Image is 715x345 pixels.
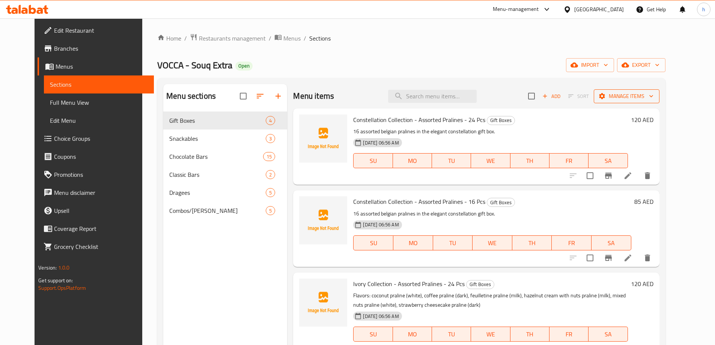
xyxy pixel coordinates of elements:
button: TU [432,327,471,342]
span: import [572,60,608,70]
span: 4 [266,117,275,124]
img: Constellation Collection - Assorted Pralines - 16 Pcs [299,196,347,244]
span: TH [513,155,546,166]
span: Select section [524,88,539,104]
div: [GEOGRAPHIC_DATA] [574,5,624,14]
span: Menus [56,62,148,71]
span: Add item [539,90,563,102]
div: Open [235,62,253,71]
button: import [566,58,614,72]
button: TU [432,153,471,168]
button: TU [433,235,473,250]
span: Restaurants management [199,34,266,43]
div: Dragees5 [163,184,287,202]
span: Add [541,92,561,101]
span: VOCCA - Souq Extra [157,57,232,74]
button: Add section [269,87,287,105]
a: Edit menu item [623,171,632,180]
div: items [266,116,275,125]
button: SA [592,235,631,250]
a: Menu disclaimer [38,184,154,202]
span: Gift Boxes [487,116,515,125]
span: WE [474,155,507,166]
span: FR [552,329,586,340]
div: Gift Boxes4 [163,111,287,130]
button: FR [549,153,589,168]
span: Constellation Collection - Assorted Pralines - 24 Pcs [353,114,485,125]
span: [DATE] 06:56 AM [360,313,402,320]
button: delete [638,249,656,267]
span: Menus [283,34,301,43]
div: Combos/[PERSON_NAME]5 [163,202,287,220]
span: h [702,5,705,14]
span: Gift Boxes [467,280,494,289]
span: Menu disclaimer [54,188,148,197]
div: Snackables3 [163,130,287,148]
span: WE [476,238,509,249]
span: 15 [263,153,275,160]
img: Constellation Collection - Assorted Pralines - 24 Pcs [299,114,347,163]
span: Select to update [582,250,598,266]
div: Gift Boxes [487,198,515,207]
span: Ivory Collection - Assorted Pralines - 24 Pcs [353,278,465,289]
span: 5 [266,207,275,214]
div: Classic Bars2 [163,166,287,184]
span: Edit Menu [50,116,148,125]
span: Select section first [563,90,594,102]
span: Coupons [54,152,148,161]
a: Home [157,34,181,43]
span: TU [435,155,468,166]
button: SU [353,327,393,342]
button: TH [510,153,549,168]
a: Branches [38,39,154,57]
span: Version: [38,263,57,273]
button: SU [353,153,393,168]
span: Promotions [54,170,148,179]
h2: Menu items [293,90,334,102]
p: 16 assorted belgian pralines in the elegant constellation gift box. [353,209,631,218]
a: Edit menu item [623,253,632,262]
input: search [388,90,477,103]
a: Edit Restaurant [38,21,154,39]
span: TH [513,329,546,340]
a: Grocery Checklist [38,238,154,256]
a: Sections [44,75,154,93]
span: SU [357,155,390,166]
span: [DATE] 06:56 AM [360,139,402,146]
span: export [623,60,659,70]
button: TH [510,327,549,342]
h2: Menu sections [166,90,216,102]
a: Coupons [38,148,154,166]
div: items [266,170,275,179]
span: Upsell [54,206,148,215]
button: Add [539,90,563,102]
span: Get support on: [38,276,73,285]
button: MO [393,235,433,250]
div: Chocolate Bars [169,152,263,161]
span: 5 [266,189,275,196]
span: Branches [54,44,148,53]
span: Classic Bars [169,170,266,179]
a: Full Menu View [44,93,154,111]
span: 2 [266,171,275,178]
span: Sort sections [251,87,269,105]
button: SU [353,235,393,250]
nav: Menu sections [163,108,287,223]
img: Ivory Collection - Assorted Pralines - 24 Pcs [299,279,347,327]
a: Menus [274,33,301,43]
span: Gift Boxes [169,116,266,125]
div: items [266,188,275,197]
span: [DATE] 06:56 AM [360,221,402,228]
span: TU [436,238,470,249]
span: TH [515,238,549,249]
button: FR [552,235,592,250]
span: Open [235,63,253,69]
div: Combos/Kunafa Treat [169,206,266,215]
button: delete [638,167,656,185]
span: Choice Groups [54,134,148,143]
span: Select all sections [235,88,251,104]
button: Branch-specific-item [599,167,617,185]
